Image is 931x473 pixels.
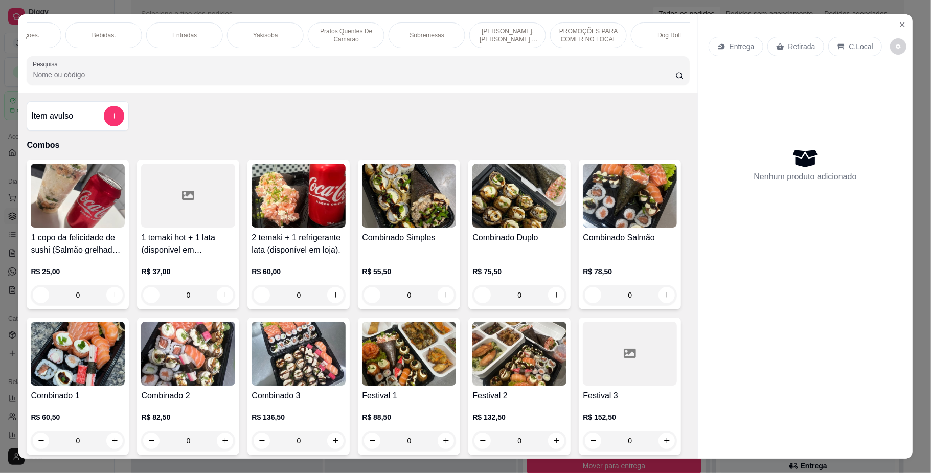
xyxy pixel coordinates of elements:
[31,164,125,228] img: product-image
[104,106,124,126] button: add-separate-item
[362,412,456,422] p: R$ 88,50
[362,232,456,244] h4: Combinado Simples
[33,60,61,69] label: Pesquisa
[31,322,125,386] img: product-image
[316,27,376,43] p: Pratos Quentes De Camarão
[33,70,675,80] input: Pesquisa
[141,232,235,256] h4: 1 temaki hot + 1 lata (disponivel em [GEOGRAPHIC_DATA])
[141,266,235,277] p: R$ 37,00
[849,41,873,52] p: C.Local
[410,31,444,39] p: Sobremesas
[252,390,346,402] h4: Combinado 3
[730,41,755,52] p: Entrega
[583,266,677,277] p: R$ 78,50
[31,110,73,122] h4: Item avulso
[254,433,270,449] button: decrease-product-quantity
[172,31,197,39] p: Entradas
[106,433,123,449] button: increase-product-quantity
[31,390,125,402] h4: Combinado 1
[657,31,681,39] p: Dog Roll
[472,232,566,244] h4: Combinado Duplo
[583,412,677,422] p: R$ 152,50
[252,322,346,386] img: product-image
[33,433,49,449] button: decrease-product-quantity
[143,433,160,449] button: decrease-product-quantity
[27,139,689,151] p: Combos
[583,390,677,402] h4: Festival 3
[583,164,677,228] img: product-image
[890,38,906,55] button: decrease-product-quantity
[559,27,618,43] p: PROMOÇÕES PARA COMER NO LOCAL
[788,41,815,52] p: Retirada
[472,266,566,277] p: R$ 75,50
[141,412,235,422] p: R$ 82,50
[217,433,233,449] button: increase-product-quantity
[472,412,566,422] p: R$ 132,50
[327,433,344,449] button: increase-product-quantity
[754,171,857,183] p: Nenhum produto adicionado
[217,287,233,303] button: increase-product-quantity
[583,232,677,244] h4: Combinado Salmão
[478,27,537,43] p: [PERSON_NAME], [PERSON_NAME] & [PERSON_NAME]
[106,287,123,303] button: increase-product-quantity
[894,16,911,33] button: Close
[252,164,346,228] img: product-image
[362,322,456,386] img: product-image
[92,31,116,39] p: Bebidas.
[31,266,125,277] p: R$ 25,00
[31,232,125,256] h4: 1 copo da felicidade de sushi (Salmão grelhado) 200ml + 1 lata (disponivel em [GEOGRAPHIC_DATA])
[472,322,566,386] img: product-image
[31,412,125,422] p: R$ 60,50
[362,164,456,228] img: product-image
[362,266,456,277] p: R$ 55,50
[141,322,235,386] img: product-image
[362,390,456,402] h4: Festival 1
[252,266,346,277] p: R$ 60,00
[472,164,566,228] img: product-image
[141,390,235,402] h4: Combinado 2
[472,390,566,402] h4: Festival 2
[253,31,278,39] p: Yakisoba
[33,287,49,303] button: decrease-product-quantity
[252,412,346,422] p: R$ 136,50
[252,232,346,256] h4: 2 temaki + 1 refrigerante lata (disponível em loja).
[143,287,160,303] button: decrease-product-quantity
